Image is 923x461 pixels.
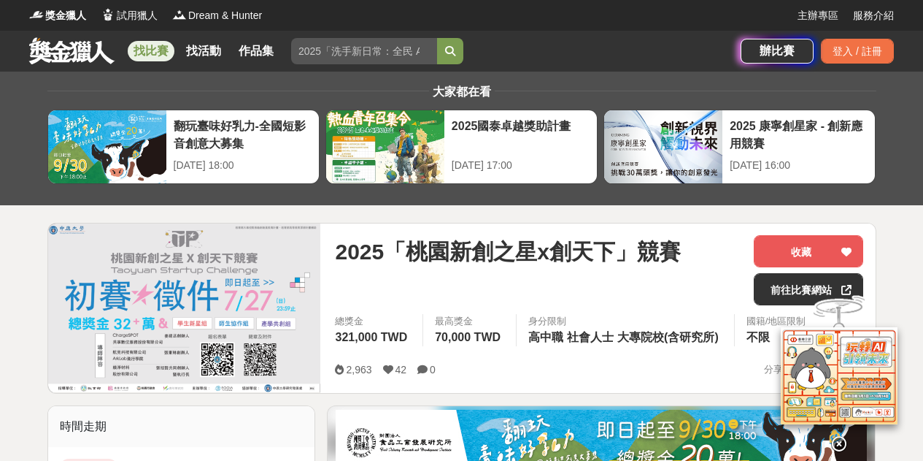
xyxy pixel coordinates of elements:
[452,118,590,151] div: 2025國泰卓越獎助計畫
[764,359,792,381] span: 分享至
[48,406,315,447] div: 時間走期
[781,327,897,424] img: d2146d9a-e6f6-4337-9592-8cefde37ba6b.png
[435,331,501,343] span: 70,000 TWD
[172,7,187,22] img: Logo
[291,38,437,64] input: 2025「洗手新日常：全民 ALL IN」洗手歌全台徵選
[180,41,227,61] a: 找活動
[128,41,174,61] a: 找比賽
[29,8,86,23] a: Logo獎金獵人
[174,158,312,173] div: [DATE] 18:00
[528,314,722,329] div: 身分限制
[172,8,262,23] a: LogoDream & Hunter
[48,224,321,392] img: Cover Image
[174,118,312,151] div: 翻玩臺味好乳力-全國短影音創意大募集
[821,39,894,64] div: 登入 / 註冊
[101,7,115,22] img: Logo
[335,314,411,329] span: 總獎金
[741,39,814,64] a: 辦比賽
[45,8,86,23] span: 獎金獵人
[528,331,563,343] span: 高中職
[325,110,598,184] a: 2025國泰卓越獎助計畫[DATE] 17:00
[798,8,838,23] a: 主辦專區
[603,110,876,184] a: 2025 康寧創星家 - 創新應用競賽[DATE] 16:00
[567,331,614,343] span: 社會人士
[429,85,495,98] span: 大家都在看
[117,8,158,23] span: 試用獵人
[101,8,158,23] a: Logo試用獵人
[47,110,320,184] a: 翻玩臺味好乳力-全國短影音創意大募集[DATE] 18:00
[853,8,894,23] a: 服務介紹
[730,158,868,173] div: [DATE] 16:00
[754,235,863,267] button: 收藏
[335,235,680,268] span: 2025「桃園新創之星x創天下」競賽
[730,118,868,151] div: 2025 康寧創星家 - 創新應用競賽
[188,8,262,23] span: Dream & Hunter
[346,364,371,376] span: 2,963
[452,158,590,173] div: [DATE] 17:00
[754,273,863,305] a: 前往比賽網站
[395,364,407,376] span: 42
[430,364,436,376] span: 0
[335,331,407,343] span: 321,000 TWD
[617,331,719,343] span: 大專院校(含研究所)
[233,41,279,61] a: 作品集
[746,314,806,329] div: 國籍/地區限制
[29,7,44,22] img: Logo
[746,331,770,343] span: 不限
[435,314,504,329] span: 最高獎金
